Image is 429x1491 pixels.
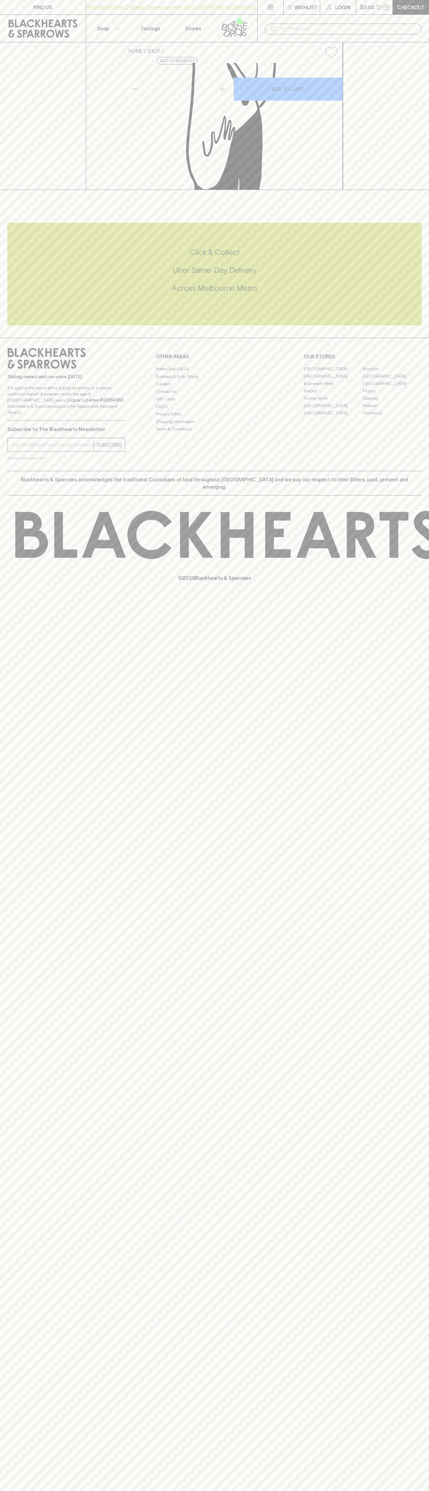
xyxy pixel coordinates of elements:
[147,48,160,54] a: SHOP
[157,57,197,64] button: Add to wishlist
[304,409,363,417] a: [GEOGRAPHIC_DATA]
[363,402,422,409] a: Prahran
[7,455,125,461] p: We will never spam you
[140,25,160,32] p: Tastings
[156,353,274,360] p: OTHER AREAS
[156,418,274,425] a: Shipping Information
[335,4,350,11] p: Login
[156,410,274,418] a: Privacy Policy
[33,4,52,11] p: FIND US
[7,223,422,326] div: Call to action block
[363,380,422,387] a: [GEOGRAPHIC_DATA]
[304,387,363,395] a: Elwood
[363,387,422,395] a: Fitzroy
[7,283,422,293] h5: Across Melbourne Metro
[363,372,422,380] a: [GEOGRAPHIC_DATA]
[397,4,425,11] p: Checkout
[185,25,201,32] p: Stores
[363,409,422,417] a: Thornbury
[294,4,318,11] p: Wishlist
[94,438,125,451] button: SUBSCRIBE
[304,395,363,402] a: Fitzroy North
[124,63,343,190] img: Gweilo Apricot Sundae Sour 440ml
[97,25,109,32] p: Shop
[7,374,125,380] p: Sibling owned and run since [DATE]
[156,395,274,403] a: Gift Cards
[97,441,122,449] p: SUBSCRIBE
[12,476,417,491] p: Blackhearts & Sparrows acknowledges the traditional Custodians of land throughout [GEOGRAPHIC_DAT...
[363,365,422,372] a: Braddon
[7,385,125,415] p: It is against the law to sell or supply alcohol to, or to obtain alcohol on behalf of a person un...
[156,403,274,410] a: FAQ's
[128,48,143,54] a: HOME
[272,85,305,93] p: ADD TO CART
[156,380,274,388] a: Careers
[7,265,422,275] h5: Uber Same-Day Delivery
[360,4,375,11] p: $0.00
[7,247,422,257] h5: Click & Collect
[304,365,363,372] a: [GEOGRAPHIC_DATA]
[304,402,363,409] a: [GEOGRAPHIC_DATA]
[129,15,172,42] a: Tastings
[156,365,274,373] a: Bottle Drop FAQ's
[156,373,274,380] a: Business & Bulk Gifting
[304,380,363,387] a: Brunswick West
[156,426,274,433] a: Terms & Conditions
[67,398,124,403] strong: Liquor License #32064953
[234,78,343,101] button: ADD TO CART
[280,24,417,34] input: Try "Pinot noir"
[323,45,340,60] button: Add to wishlist
[156,388,274,395] a: Contact Us
[7,426,125,433] p: Subscribe to The Blackhearts Newsletter
[86,15,129,42] button: Shop
[172,15,215,42] a: Stores
[12,440,94,450] input: e.g. jane@blackheartsandsparrows.com.au
[304,372,363,380] a: [GEOGRAPHIC_DATA]
[385,6,387,9] p: 0
[363,395,422,402] a: Geelong
[304,353,422,360] p: OUR STORES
